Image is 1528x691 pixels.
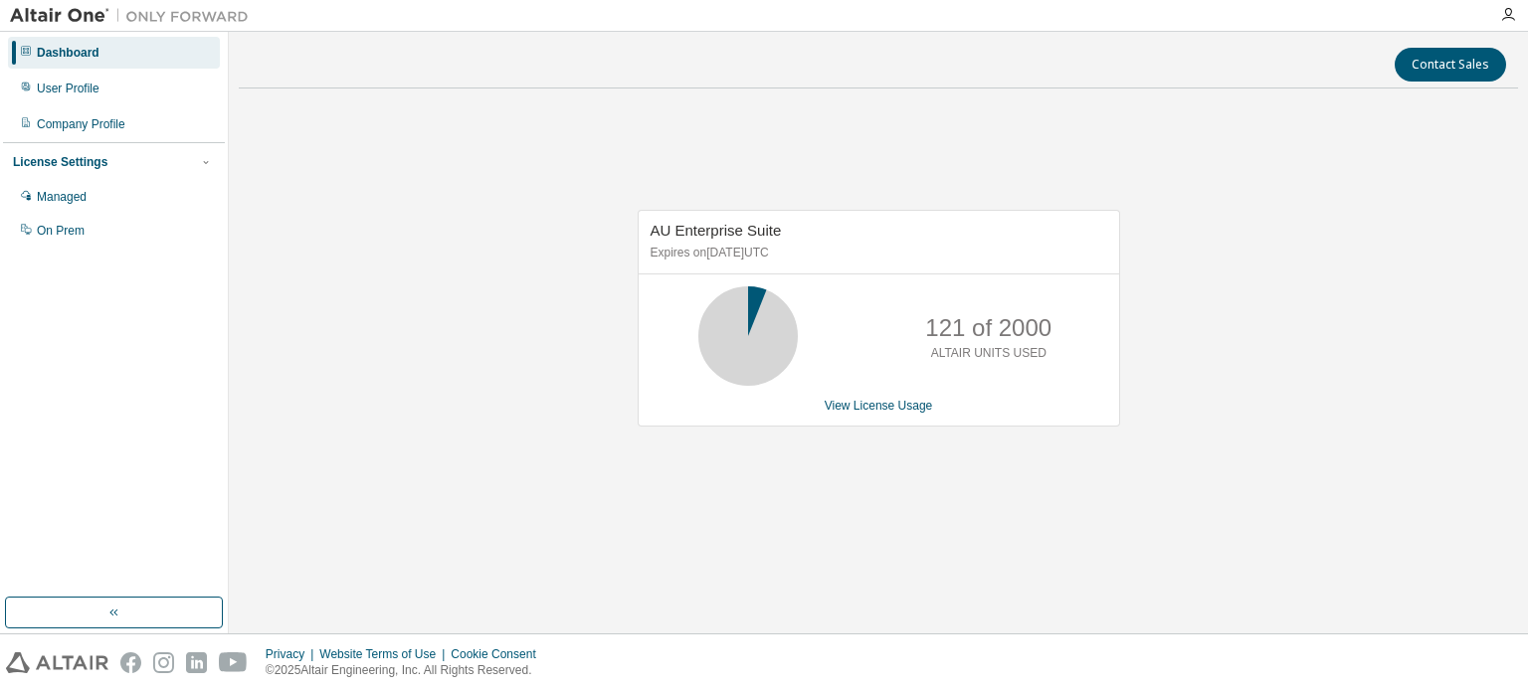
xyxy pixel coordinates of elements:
[120,652,141,673] img: facebook.svg
[153,652,174,673] img: instagram.svg
[266,662,548,679] p: © 2025 Altair Engineering, Inc. All Rights Reserved.
[186,652,207,673] img: linkedin.svg
[37,189,87,205] div: Managed
[266,646,319,662] div: Privacy
[37,45,99,61] div: Dashboard
[651,222,782,239] span: AU Enterprise Suite
[319,646,451,662] div: Website Terms of Use
[6,652,108,673] img: altair_logo.svg
[37,81,99,96] div: User Profile
[1395,48,1506,82] button: Contact Sales
[451,646,547,662] div: Cookie Consent
[13,154,107,170] div: License Settings
[219,652,248,673] img: youtube.svg
[10,6,259,26] img: Altair One
[651,245,1102,261] p: Expires on [DATE] UTC
[931,345,1047,362] p: ALTAIR UNITS USED
[825,399,933,413] a: View License Usage
[37,223,85,239] div: On Prem
[37,116,125,132] div: Company Profile
[925,311,1051,345] p: 121 of 2000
